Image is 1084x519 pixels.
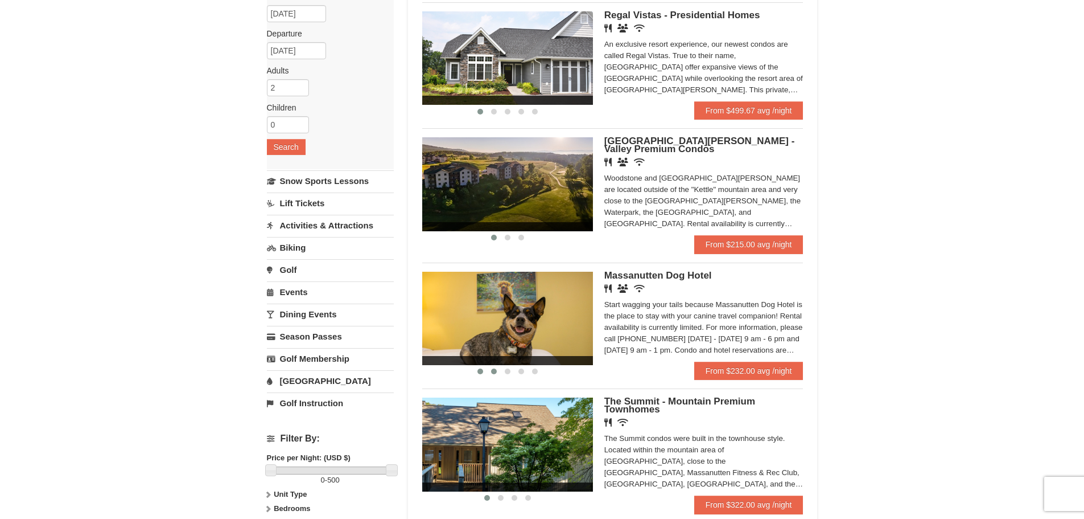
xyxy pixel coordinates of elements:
label: Adults [267,65,385,76]
strong: Bedrooms [274,504,310,513]
a: Golf Membership [267,348,394,369]
a: Dining Events [267,304,394,325]
span: [GEOGRAPHIC_DATA][PERSON_NAME] - Valley Premium Condos [604,136,795,154]
a: From $215.00 avg /night [694,235,803,254]
i: Restaurant [604,284,612,293]
a: From $499.67 avg /night [694,101,803,120]
div: Woodstone and [GEOGRAPHIC_DATA][PERSON_NAME] are located outside of the "Kettle" mountain area an... [604,173,803,230]
i: Wireless Internet (free) [634,284,645,293]
i: Banquet Facilities [617,24,628,32]
i: Wireless Internet (free) [617,418,628,427]
a: Lift Tickets [267,193,394,214]
strong: Price per Night: (USD $) [267,453,351,462]
a: Season Passes [267,326,394,347]
a: Golf [267,259,394,280]
label: Departure [267,28,385,39]
a: Biking [267,237,394,258]
button: Search [267,139,306,155]
a: From $232.00 avg /night [694,362,803,380]
a: [GEOGRAPHIC_DATA] [267,370,394,391]
i: Restaurant [604,418,612,427]
i: Wireless Internet (free) [634,158,645,166]
span: 500 [327,476,340,484]
a: From $322.00 avg /night [694,496,803,514]
i: Banquet Facilities [617,284,628,293]
a: Events [267,281,394,303]
a: Activities & Attractions [267,215,394,236]
label: - [267,475,394,486]
i: Banquet Facilities [617,158,628,166]
label: Children [267,102,385,113]
strong: Unit Type [274,490,307,498]
span: Regal Vistas - Presidential Homes [604,10,760,21]
h4: Filter By: [267,434,394,444]
div: Start wagging your tails because Massanutten Dog Hotel is the place to stay with your canine trav... [604,299,803,356]
i: Restaurant [604,24,612,32]
div: The Summit condos were built in the townhouse style. Located within the mountain area of [GEOGRAP... [604,433,803,490]
i: Wireless Internet (free) [634,24,645,32]
span: 0 [321,476,325,484]
a: Golf Instruction [267,393,394,414]
span: Massanutten Dog Hotel [604,270,712,281]
a: Snow Sports Lessons [267,170,394,191]
span: The Summit - Mountain Premium Townhomes [604,396,755,415]
i: Restaurant [604,158,612,166]
div: An exclusive resort experience, our newest condos are called Regal Vistas. True to their name, [G... [604,39,803,96]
